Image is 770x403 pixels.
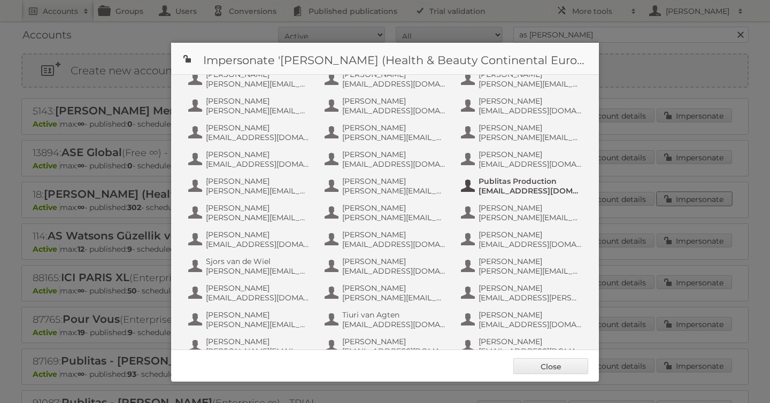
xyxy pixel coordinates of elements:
[206,346,310,356] span: [PERSON_NAME][EMAIL_ADDRESS][DOMAIN_NAME]
[324,149,449,170] button: [PERSON_NAME] [EMAIL_ADDRESS][DOMAIN_NAME]
[479,96,582,106] span: [PERSON_NAME]
[342,176,446,186] span: [PERSON_NAME]
[206,159,310,169] span: [EMAIL_ADDRESS][DOMAIN_NAME]
[479,310,582,320] span: [PERSON_NAME]
[479,123,582,133] span: [PERSON_NAME]
[342,239,446,249] span: [EMAIL_ADDRESS][DOMAIN_NAME]
[479,239,582,249] span: [EMAIL_ADDRESS][DOMAIN_NAME]
[479,150,582,159] span: [PERSON_NAME]
[342,266,446,276] span: [EMAIL_ADDRESS][DOMAIN_NAME]
[342,310,446,320] span: Tiuri van Agten
[342,96,446,106] span: [PERSON_NAME]
[342,186,446,196] span: [PERSON_NAME][EMAIL_ADDRESS][DOMAIN_NAME]
[206,266,310,276] span: [PERSON_NAME][EMAIL_ADDRESS][DOMAIN_NAME]
[324,175,449,197] button: [PERSON_NAME] [PERSON_NAME][EMAIL_ADDRESS][DOMAIN_NAME]
[206,283,310,293] span: [PERSON_NAME]
[187,282,313,304] button: [PERSON_NAME] [EMAIL_ADDRESS][DOMAIN_NAME]
[187,122,313,143] button: [PERSON_NAME] [EMAIL_ADDRESS][DOMAIN_NAME]
[460,336,586,357] button: [PERSON_NAME] [EMAIL_ADDRESS][DOMAIN_NAME]
[206,186,310,196] span: [PERSON_NAME][EMAIL_ADDRESS][DOMAIN_NAME]
[187,202,313,223] button: [PERSON_NAME] [PERSON_NAME][EMAIL_ADDRESS][DOMAIN_NAME]
[460,122,586,143] button: [PERSON_NAME] [PERSON_NAME][EMAIL_ADDRESS][DOMAIN_NAME]
[206,106,310,115] span: [PERSON_NAME][EMAIL_ADDRESS][DOMAIN_NAME]
[206,230,310,239] span: [PERSON_NAME]
[206,213,310,222] span: [PERSON_NAME][EMAIL_ADDRESS][DOMAIN_NAME]
[479,320,582,329] span: [EMAIL_ADDRESS][DOMAIN_NAME]
[206,293,310,303] span: [EMAIL_ADDRESS][DOMAIN_NAME]
[206,239,310,249] span: [EMAIL_ADDRESS][DOMAIN_NAME]
[479,186,582,196] span: [EMAIL_ADDRESS][DOMAIN_NAME]
[206,337,310,346] span: [PERSON_NAME]
[479,79,582,89] span: [PERSON_NAME][EMAIL_ADDRESS][DOMAIN_NAME]
[342,213,446,222] span: [PERSON_NAME][EMAIL_ADDRESS][DOMAIN_NAME]
[324,255,449,277] button: [PERSON_NAME] [EMAIL_ADDRESS][DOMAIN_NAME]
[206,150,310,159] span: [PERSON_NAME]
[187,149,313,170] button: [PERSON_NAME] [EMAIL_ADDRESS][DOMAIN_NAME]
[324,95,449,117] button: [PERSON_NAME] [EMAIL_ADDRESS][DOMAIN_NAME]
[479,203,582,213] span: [PERSON_NAME]
[342,203,446,213] span: [PERSON_NAME]
[342,346,446,356] span: [EMAIL_ADDRESS][DOMAIN_NAME]
[460,95,586,117] button: [PERSON_NAME] [EMAIL_ADDRESS][DOMAIN_NAME]
[460,282,586,304] button: [PERSON_NAME] [EMAIL_ADDRESS][PERSON_NAME][DOMAIN_NAME]
[460,175,586,197] button: Publitas Production [EMAIL_ADDRESS][DOMAIN_NAME]
[342,283,446,293] span: [PERSON_NAME]
[479,266,582,276] span: [PERSON_NAME][EMAIL_ADDRESS][DOMAIN_NAME]
[206,79,310,89] span: [PERSON_NAME][EMAIL_ADDRESS][DOMAIN_NAME]
[460,68,586,90] button: [PERSON_NAME] [PERSON_NAME][EMAIL_ADDRESS][DOMAIN_NAME]
[460,202,586,223] button: [PERSON_NAME] [PERSON_NAME][EMAIL_ADDRESS][DOMAIN_NAME]
[460,255,586,277] button: [PERSON_NAME] [PERSON_NAME][EMAIL_ADDRESS][DOMAIN_NAME]
[187,229,313,250] button: [PERSON_NAME] [EMAIL_ADDRESS][DOMAIN_NAME]
[206,176,310,186] span: [PERSON_NAME]
[187,95,313,117] button: [PERSON_NAME] [PERSON_NAME][EMAIL_ADDRESS][DOMAIN_NAME]
[342,106,446,115] span: [EMAIL_ADDRESS][DOMAIN_NAME]
[479,283,582,293] span: [PERSON_NAME]
[342,133,446,142] span: [PERSON_NAME][EMAIL_ADDRESS][DOMAIN_NAME]
[206,257,310,266] span: Sjors van de Wiel
[342,230,446,239] span: [PERSON_NAME]
[479,106,582,115] span: [EMAIL_ADDRESS][DOMAIN_NAME]
[206,96,310,106] span: [PERSON_NAME]
[342,320,446,329] span: [EMAIL_ADDRESS][DOMAIN_NAME]
[479,133,582,142] span: [PERSON_NAME][EMAIL_ADDRESS][DOMAIN_NAME]
[171,43,599,75] h1: Impersonate '[PERSON_NAME] (Health & Beauty Continental Europe) B.V.'
[187,255,313,277] button: Sjors van de Wiel [PERSON_NAME][EMAIL_ADDRESS][DOMAIN_NAME]
[460,309,586,330] button: [PERSON_NAME] [EMAIL_ADDRESS][DOMAIN_NAME]
[342,257,446,266] span: [PERSON_NAME]
[342,150,446,159] span: [PERSON_NAME]
[187,175,313,197] button: [PERSON_NAME] [PERSON_NAME][EMAIL_ADDRESS][DOMAIN_NAME]
[206,320,310,329] span: [PERSON_NAME][EMAIL_ADDRESS][DOMAIN_NAME]
[324,68,449,90] button: [PERSON_NAME] [EMAIL_ADDRESS][DOMAIN_NAME]
[479,257,582,266] span: [PERSON_NAME]
[479,346,582,356] span: [EMAIL_ADDRESS][DOMAIN_NAME]
[187,309,313,330] button: [PERSON_NAME] [PERSON_NAME][EMAIL_ADDRESS][DOMAIN_NAME]
[187,68,313,90] button: [PERSON_NAME] [PERSON_NAME][EMAIL_ADDRESS][DOMAIN_NAME]
[479,213,582,222] span: [PERSON_NAME][EMAIL_ADDRESS][DOMAIN_NAME]
[342,79,446,89] span: [EMAIL_ADDRESS][DOMAIN_NAME]
[479,293,582,303] span: [EMAIL_ADDRESS][PERSON_NAME][DOMAIN_NAME]
[479,159,582,169] span: [EMAIL_ADDRESS][DOMAIN_NAME]
[206,133,310,142] span: [EMAIL_ADDRESS][DOMAIN_NAME]
[479,337,582,346] span: [PERSON_NAME]
[187,336,313,357] button: [PERSON_NAME] [PERSON_NAME][EMAIL_ADDRESS][DOMAIN_NAME]
[324,202,449,223] button: [PERSON_NAME] [PERSON_NAME][EMAIL_ADDRESS][DOMAIN_NAME]
[460,229,586,250] button: [PERSON_NAME] [EMAIL_ADDRESS][DOMAIN_NAME]
[324,336,449,357] button: [PERSON_NAME] [EMAIL_ADDRESS][DOMAIN_NAME]
[206,123,310,133] span: [PERSON_NAME]
[324,282,449,304] button: [PERSON_NAME] [PERSON_NAME][EMAIL_ADDRESS][DOMAIN_NAME]
[342,123,446,133] span: [PERSON_NAME]
[324,229,449,250] button: [PERSON_NAME] [EMAIL_ADDRESS][DOMAIN_NAME]
[513,358,588,374] a: Close
[479,230,582,239] span: [PERSON_NAME]
[342,337,446,346] span: [PERSON_NAME]
[206,203,310,213] span: [PERSON_NAME]
[342,293,446,303] span: [PERSON_NAME][EMAIL_ADDRESS][DOMAIN_NAME]
[324,122,449,143] button: [PERSON_NAME] [PERSON_NAME][EMAIL_ADDRESS][DOMAIN_NAME]
[479,176,582,186] span: Publitas Production
[206,310,310,320] span: [PERSON_NAME]
[342,159,446,169] span: [EMAIL_ADDRESS][DOMAIN_NAME]
[324,309,449,330] button: Tiuri van Agten [EMAIL_ADDRESS][DOMAIN_NAME]
[460,149,586,170] button: [PERSON_NAME] [EMAIL_ADDRESS][DOMAIN_NAME]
